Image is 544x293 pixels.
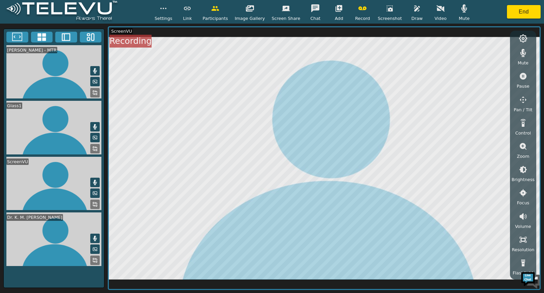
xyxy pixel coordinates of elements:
[110,28,133,34] div: ScreenVU
[202,15,228,22] span: Participants
[90,133,100,142] button: Picture in Picture
[271,15,300,22] span: Screen Share
[355,15,370,22] span: Record
[512,246,534,253] span: Resolution
[411,15,422,22] span: Draw
[90,188,100,198] button: Picture in Picture
[335,15,343,22] span: Add
[6,214,63,221] div: Dr. K. M. [PERSON_NAME]
[55,32,77,42] button: Two Window Medium
[90,256,100,265] button: Replace Feed
[518,60,529,66] span: Mute
[90,200,100,209] button: Replace Feed
[520,269,541,290] img: Chat Widget
[515,223,531,230] span: Volume
[90,88,100,97] button: Replace Feed
[109,35,152,48] div: Recording
[90,77,100,86] button: Picture in Picture
[90,234,100,243] button: Mute
[235,15,265,22] span: Image Gallery
[90,122,100,131] button: Mute
[90,244,100,254] button: Picture in Picture
[6,47,57,53] div: [PERSON_NAME] - MTR
[31,32,53,42] button: 4x4
[507,5,541,19] button: End
[512,176,535,183] span: Brightness
[6,102,22,109] div: Glass1
[435,15,447,22] span: Video
[80,32,102,42] button: Three Window Medium
[517,83,530,89] span: Pause
[6,32,28,42] button: Fullscreen
[459,15,470,22] span: Mute
[513,270,534,276] span: Flashlight
[517,200,530,206] span: Focus
[6,158,29,165] div: ScreenVU
[514,107,532,113] span: Pan / Tilt
[90,178,100,187] button: Mute
[90,144,100,153] button: Replace Feed
[183,15,192,22] span: Link
[515,130,531,136] span: Control
[90,66,100,76] button: Mute
[378,15,402,22] span: Screenshot
[155,15,172,22] span: Settings
[517,153,529,159] span: Zoom
[310,15,320,22] span: Chat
